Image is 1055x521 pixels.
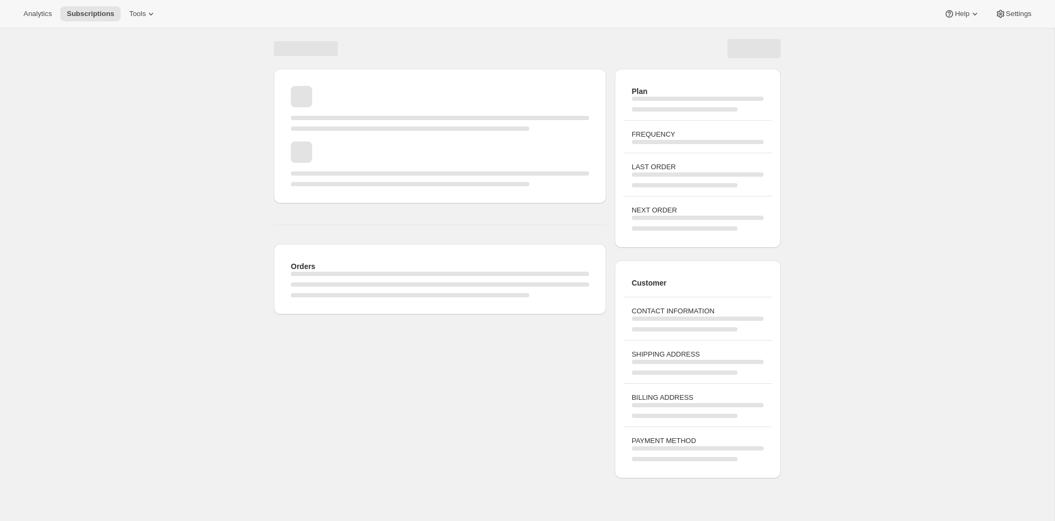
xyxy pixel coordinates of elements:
h3: CONTACT INFORMATION [632,306,764,317]
h3: PAYMENT METHOD [632,436,764,446]
button: Analytics [17,6,58,21]
span: Help [955,10,969,18]
span: Subscriptions [67,10,114,18]
div: Page loading [261,28,794,483]
h2: Orders [291,261,589,272]
h2: Customer [632,278,764,288]
h3: BILLING ADDRESS [632,392,764,403]
button: Help [938,6,986,21]
h3: FREQUENCY [632,129,764,140]
h3: SHIPPING ADDRESS [632,349,764,360]
h3: LAST ORDER [632,162,764,172]
button: Subscriptions [60,6,121,21]
button: Settings [989,6,1038,21]
h2: Plan [632,86,764,97]
span: Settings [1006,10,1032,18]
h3: NEXT ORDER [632,205,764,216]
button: Tools [123,6,163,21]
span: Analytics [23,10,52,18]
span: Tools [129,10,146,18]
